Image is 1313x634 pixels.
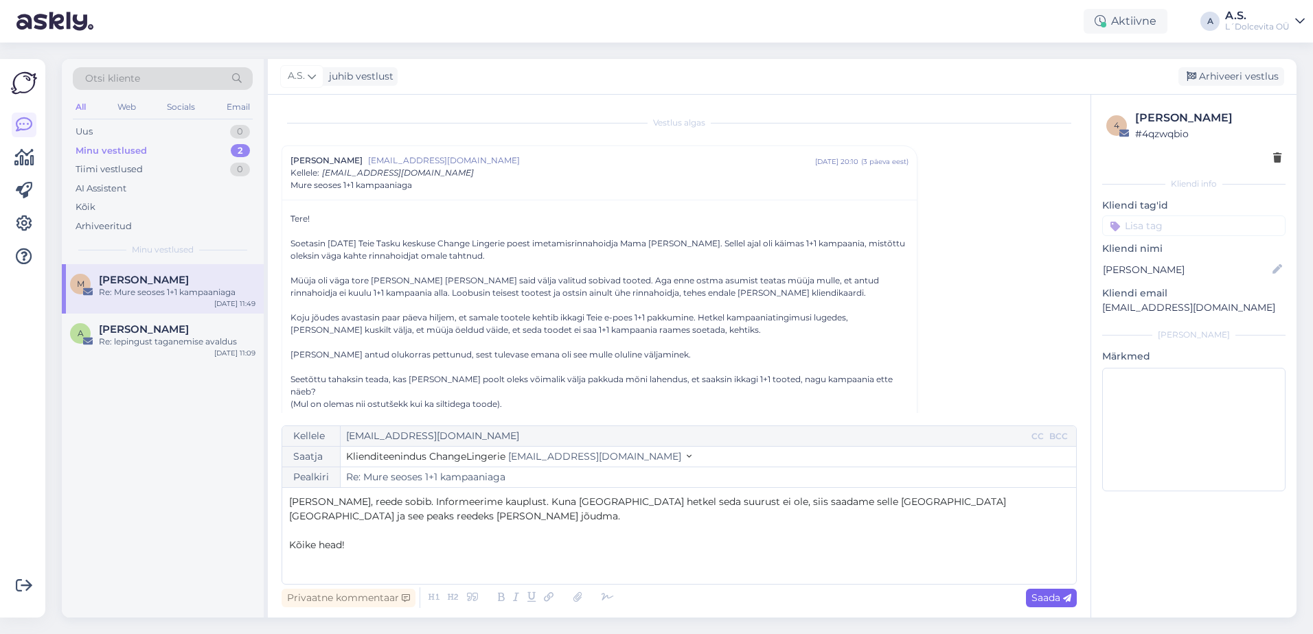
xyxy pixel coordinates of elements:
span: A [78,328,84,338]
span: [PERSON_NAME], reede sobib. Informeerime kauplust. Kuna [GEOGRAPHIC_DATA] hetkel seda suurust ei ... [289,495,1009,522]
p: Kliendi email [1102,286,1286,301]
div: A.S. [1225,10,1290,21]
div: ( 3 päeva eest ) [861,156,909,167]
div: Arhiveeritud [76,220,132,233]
span: [PERSON_NAME] [290,154,363,167]
div: Arhiveeri vestlus [1178,67,1284,86]
div: 0 [230,163,250,176]
div: 2 [231,144,250,158]
div: [DATE] 11:49 [214,298,255,309]
input: Recepient... [341,426,1029,446]
input: Lisa tag [1102,215,1286,236]
input: Lisa nimi [1103,262,1270,277]
p: Kliendi tag'id [1102,198,1286,213]
span: Kõike head! [289,539,345,551]
div: A [1200,12,1220,31]
input: Write subject here... [341,467,1076,487]
div: Minu vestlused [76,144,147,158]
a: A.S.L´Dolcevita OÜ [1225,10,1305,32]
div: [DATE] 20:10 [815,156,858,167]
div: (Mul on olemas nii ostutšekk kui ka siltidega toode). [290,398,909,410]
span: A.S. [288,69,305,84]
span: [EMAIL_ADDRESS][DOMAIN_NAME] [368,154,815,167]
div: Re: Mure seoses 1+1 kampaaniaga [99,286,255,298]
span: Minu vestlused [132,244,194,256]
span: Saada [1031,591,1071,604]
span: Kellele : [290,167,319,178]
div: Seetõttu tahaksin teada, kas [PERSON_NAME] poolt oleks võimalik välja pakkuda mõni lahendus, et s... [290,373,909,398]
span: Klienditeenindus ChangeLingerie [346,450,505,462]
div: Re: lepingust taganemise avaldus [99,336,255,348]
div: # 4qzwqbio [1135,126,1281,141]
div: CC [1029,430,1047,443]
span: [EMAIL_ADDRESS][DOMAIN_NAME] [322,167,474,178]
div: L´Dolcevita OÜ [1225,21,1290,32]
div: Saatja [282,447,341,467]
span: 4 [1114,120,1119,130]
div: [PERSON_NAME] antud olukorras pettunud, sest tulevase emana oli see mulle oluline väljaminek. [290,349,909,361]
div: Socials [164,98,198,116]
span: Otsi kliente [85,71,140,86]
span: Mure seoses 1+1 kampaaniaga [290,179,412,191]
div: [PERSON_NAME] [1102,329,1286,341]
div: Tere! [290,213,909,509]
div: Tiimi vestlused [76,163,143,176]
button: Klienditeenindus ChangeLingerie [EMAIL_ADDRESS][DOMAIN_NAME] [346,449,692,464]
div: Koju jõudes avastasin paar päeva hiljem, et samale tootele kehtib ikkagi Teie e-poes 1+1 pakkumin... [290,312,909,336]
div: Email [224,98,253,116]
div: BCC [1047,430,1071,443]
div: [DATE] 11:09 [214,348,255,358]
div: [PERSON_NAME] [1135,110,1281,126]
p: Märkmed [1102,349,1286,364]
div: All [73,98,89,116]
div: Uus [76,125,93,139]
p: Kliendi nimi [1102,242,1286,256]
div: 0 [230,125,250,139]
div: AI Assistent [76,182,126,196]
p: [EMAIL_ADDRESS][DOMAIN_NAME] [1102,301,1286,315]
div: Kliendi info [1102,178,1286,190]
div: Web [115,98,139,116]
img: Askly Logo [11,70,37,96]
div: Privaatne kommentaar [282,589,415,607]
div: Soetasin [DATE] Teie Tasku keskuse Change Lingerie poest imetamisrinnahoidja Mama [PERSON_NAME]. ... [290,237,909,262]
div: Müüja oli väga tore [PERSON_NAME] [PERSON_NAME] said välja valitud sobivad tooted. Aga enne ostma... [290,274,909,299]
div: Vestlus algas [282,117,1077,129]
div: Kellele [282,426,341,446]
div: Aktiivne [1084,9,1167,34]
span: [EMAIL_ADDRESS][DOMAIN_NAME] [508,450,681,462]
div: Kõik [76,200,95,214]
div: juhib vestlust [323,69,393,84]
span: M [77,279,84,289]
div: Pealkiri [282,467,341,487]
span: Aina Merisalu [99,323,189,336]
span: Miina Mägi [99,274,189,286]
